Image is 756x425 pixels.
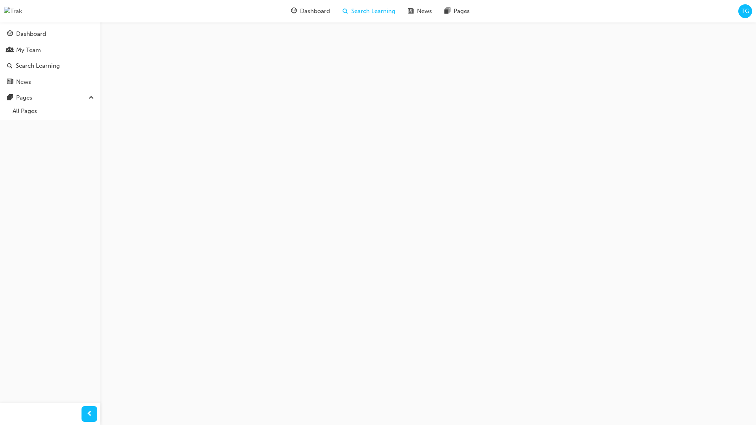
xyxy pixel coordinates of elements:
[3,75,97,89] a: News
[738,4,752,18] button: TG
[3,59,97,73] a: Search Learning
[7,63,13,70] span: search-icon
[7,47,13,54] span: people-icon
[3,27,97,89] div: DashboardMy TeamSearch LearningNews
[16,78,31,87] div: News
[402,3,438,19] a: news-iconNews
[438,3,476,19] a: pages-iconPages
[291,6,297,16] span: guage-icon
[445,6,450,16] span: pages-icon
[343,6,348,16] span: search-icon
[408,6,414,16] span: news-icon
[3,91,97,105] button: Pages
[7,94,13,102] span: pages-icon
[89,93,94,103] span: up-icon
[87,409,93,419] span: prev-icon
[16,30,46,39] div: Dashboard
[4,7,22,16] img: Trak
[336,3,402,19] a: search-iconSearch Learning
[417,7,432,16] span: News
[285,3,336,19] a: guage-iconDashboard
[9,105,97,117] a: All Pages
[300,7,330,16] span: Dashboard
[3,43,97,57] a: My Team
[454,7,470,16] span: Pages
[3,27,97,41] a: Dashboard
[351,7,395,16] span: Search Learning
[7,31,13,38] span: guage-icon
[16,93,32,102] div: Pages
[7,79,13,86] span: news-icon
[16,46,41,55] div: My Team
[741,7,749,16] span: TG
